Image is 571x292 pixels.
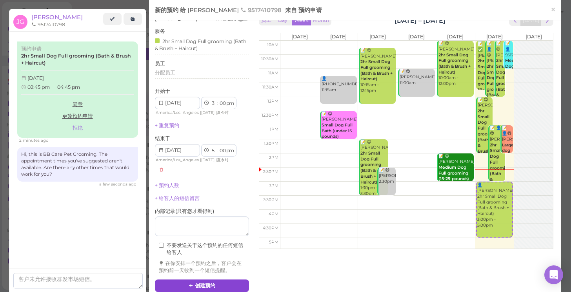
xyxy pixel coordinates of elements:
[159,242,245,256] label: 不要发送关于这个预约的任何短信给客人
[187,6,240,13] span: [PERSON_NAME]
[502,125,513,194] div: 📝 👤😋 [PERSON_NAME] ELLA 1:00pm
[155,109,242,116] div: | |
[21,122,134,134] button: 拒绝
[291,34,308,40] span: [DATE]
[155,135,170,142] label: 结束于
[269,240,278,245] span: 5pm
[490,142,511,199] b: 2hr Small Dog Full grooming (Bath & Brush + Haircut)
[155,16,197,22] span: [PERSON_NAME]
[321,111,357,146] div: 📝 😋 [PERSON_NAME] 12:30pm
[156,157,199,162] span: America/Los_Angeles
[520,15,542,26] button: [DATE]
[438,52,471,75] b: 2hr Small Dog Full grooming (Bath & Brush + Haircut)
[155,88,170,95] label: 开始于
[217,110,229,115] span: 夏令时
[155,28,165,35] label: 服务
[438,153,474,194] div: 📝 😋 [PERSON_NAME] ELLA 2:00pm
[262,113,278,118] span: 12:30pm
[263,169,278,174] span: 2:30pm
[155,70,175,76] span: 分配员工
[263,197,278,202] span: 3:30pm
[321,76,357,93] div: 👤[PHONE_NUMBER] 11:15am
[509,15,521,26] button: prev
[21,99,134,110] a: 同意
[267,42,278,47] span: 10am
[155,279,249,292] button: 创建预约
[477,97,493,183] div: 📝 😋 [PERSON_NAME] 12:00pm - 2:00pm
[486,41,496,144] div: 📝 👤😋 [PERSON_NAME] [PERSON_NAME] 10:00am - 12:00pm
[201,110,215,115] span: [DATE]
[360,151,381,184] b: 2hr Small Dog Full grooming (Bath & Brush + Haircut)
[330,34,347,40] span: [DATE]
[31,13,83,21] a: [PERSON_NAME]
[13,15,27,29] span: JG
[502,142,523,182] b: Large dog Full Grooming (30-44 pounds)
[57,84,80,90] span: 04:45 pm
[378,168,396,185] div: 📝 😋 [PERSON_NAME] 2:30pm
[29,21,67,28] li: 9517410798
[292,15,311,26] button: Week
[17,147,138,182] div: Hi, this is BB Care Pet Grooming. The appointment times you've suggested aren't available. Are th...
[21,52,134,67] label: 2hr Small Dog Full grooming (Bath & Brush + Haircut)
[478,108,498,165] b: 2hr Small Dog Full grooming (Bath & Brush + Haircut)
[21,45,134,52] div: 预约申请
[477,182,512,229] div: 👤[PERSON_NAME] 2hr Small Dog Full grooming (Bath & Brush + Haircut) 3:00pm - 5:00pm
[21,75,134,82] div: [DATE]
[27,84,51,90] span: 02:45 pm
[240,6,283,13] span: 9517410798
[269,155,278,160] span: 2pm
[270,127,278,132] span: 1pm
[369,34,386,40] span: [DATE]
[438,165,469,181] b: Medium Dog Full grooming (15-29 pounds)
[264,141,278,146] span: 1:30pm
[273,15,292,26] button: Day
[360,139,388,197] div: 📝 😋 [PERSON_NAME] 1:30pm - 3:30pm
[159,243,164,248] input: 不要发送关于这个预约的任何短信给客人
[201,157,215,162] span: [DATE]
[489,125,505,217] div: 📝 👤😋 [PERSON_NAME] 1:00pm - 3:00pm
[408,34,425,40] span: [DATE]
[478,58,498,115] b: 2hr Small Dog Full grooming (Bath & Brush + Haircut)
[155,123,179,128] a: + 重复预约
[486,34,503,40] span: [DATE]
[159,260,245,274] div: 在你安排一个预约之后，客户会在预约前一天收到一个短信提醒。
[99,182,136,187] span: 10/04/2025 02:27pm
[360,59,393,81] b: 2hr Small Dog Full grooming (Bath & Brush + Haircut)
[496,41,505,133] div: 📝 😋 [PERSON_NAME] 10:00am - 12:00pm
[505,58,523,80] b: Medium Dog Full Bath
[360,48,396,94] div: 📝 😋 [PERSON_NAME] 10:15am - 12:15pm
[259,15,274,26] button: 员工
[541,15,553,26] button: next
[263,225,278,231] span: 4:30pm
[551,4,556,15] span: ×
[269,183,278,188] span: 3pm
[395,16,446,25] h2: [DATE] – [DATE]
[544,265,563,284] div: Open Intercom Messenger
[505,41,513,92] div: 📝 👤9517372683 50 10:00am
[496,58,517,115] b: 2hr Small Dog Full grooming (Bath & Brush + Haircut)
[438,41,474,87] div: 📝 😋 [PERSON_NAME] 10:00am - 12:00pm
[19,138,48,143] span: 10/04/2025 02:25pm
[269,211,278,216] span: 4pm
[262,85,278,90] span: 11:30am
[155,195,200,201] a: + 给客人的短信留言
[156,110,199,115] span: America/Los_Angeles
[21,110,134,122] a: 更改预约申请
[155,6,322,13] span: 新的预约 给 来自 预约申请
[526,34,542,40] span: [DATE]
[487,64,507,121] b: 2hr Small Dog Full grooming (Bath & Brush + Haircut)
[155,182,179,188] a: + 预约人数
[477,41,487,156] div: 📝 ✅ [PERSON_NAME] He is a bit matted 9:45am - 11:45am
[155,157,242,164] div: | |
[399,69,435,86] div: 📝 😋 [PERSON_NAME] 11:00am
[217,157,229,162] span: 夏令时
[155,37,247,52] div: 2hr Small Dog Full grooming (Bath & Brush + Haircut)
[311,15,331,26] button: Month
[322,123,353,139] b: Small Dog Full Bath (under 15 pounds)
[155,208,214,215] label: 内部记录 ( 只有您才看得到 )
[261,56,278,61] span: 10:30am
[268,70,278,76] span: 11am
[447,34,464,40] span: [DATE]
[267,99,278,104] span: 12pm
